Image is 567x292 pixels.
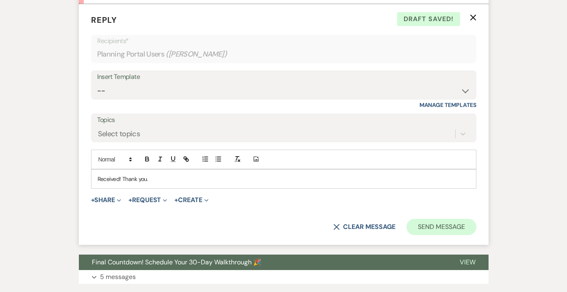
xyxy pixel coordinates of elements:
span: Final Countdown! Schedule Your 30-Day Walkthrough 🎉 [92,258,261,266]
div: Select topics [98,128,140,139]
button: Share [91,197,122,203]
button: Final Countdown! Schedule Your 30-Day Walkthrough 🎉 [79,255,447,270]
span: Reply [91,15,117,25]
span: ( [PERSON_NAME] ) [166,49,227,60]
span: + [91,197,95,203]
button: Request [128,197,167,203]
p: Received! Thank you. [98,174,470,183]
span: + [128,197,132,203]
button: View [447,255,489,270]
span: Draft saved! [397,12,460,26]
p: 5 messages [100,272,136,282]
span: View [460,258,476,266]
div: Planning Portal Users [97,46,470,62]
button: Clear message [333,224,395,230]
label: Topics [97,114,470,126]
button: Send Message [406,219,476,235]
span: + [174,197,178,203]
button: 5 messages [79,270,489,284]
p: Recipients* [97,36,470,46]
div: Insert Template [97,71,470,83]
a: Manage Templates [419,101,476,109]
button: Create [174,197,208,203]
